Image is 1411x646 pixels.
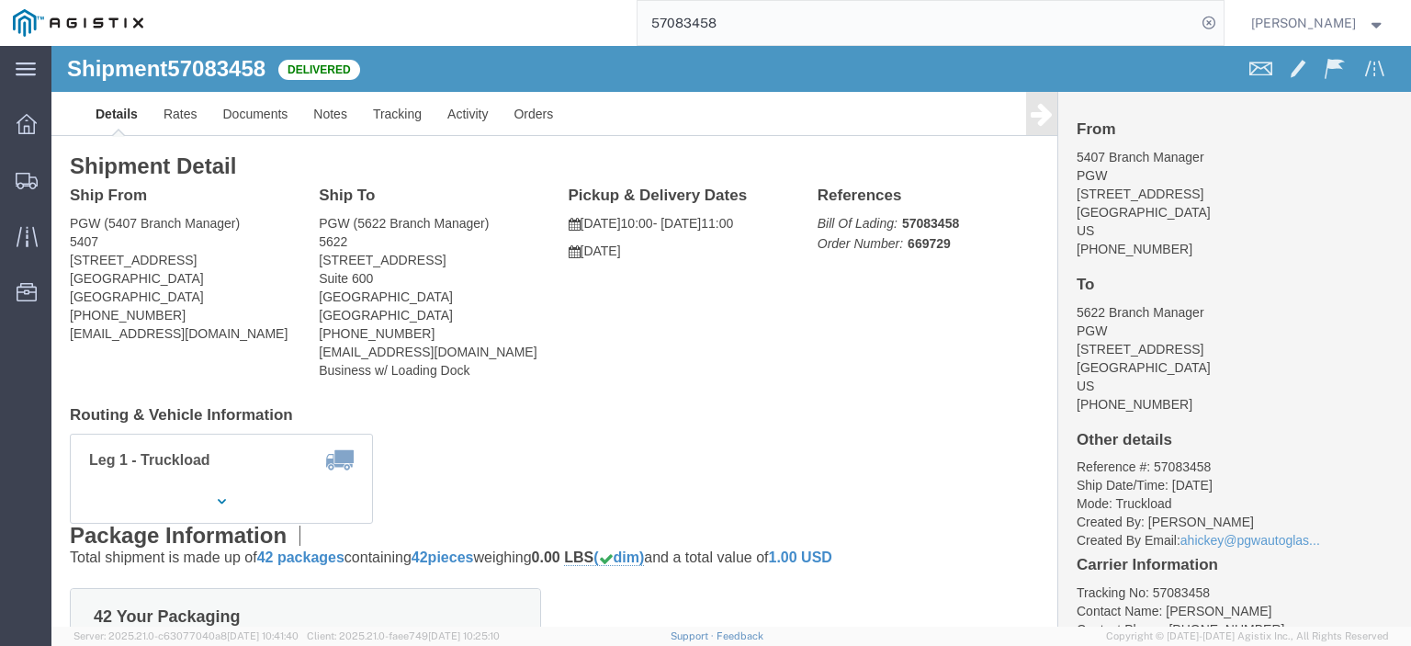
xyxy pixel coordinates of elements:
span: Server: 2025.21.0-c63077040a8 [73,630,299,641]
span: [DATE] 10:41:40 [227,630,299,641]
span: [DATE] 10:25:10 [428,630,500,641]
span: Jesse Jordan [1251,13,1356,33]
img: logo [13,9,143,37]
span: Copyright © [DATE]-[DATE] Agistix Inc., All Rights Reserved [1106,629,1389,644]
button: [PERSON_NAME] [1250,12,1386,34]
a: Support [671,630,717,641]
a: Feedback [717,630,763,641]
iframe: FS Legacy Container [51,46,1411,627]
span: Client: 2025.21.0-faee749 [307,630,500,641]
input: Search for shipment number, reference number [638,1,1196,45]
